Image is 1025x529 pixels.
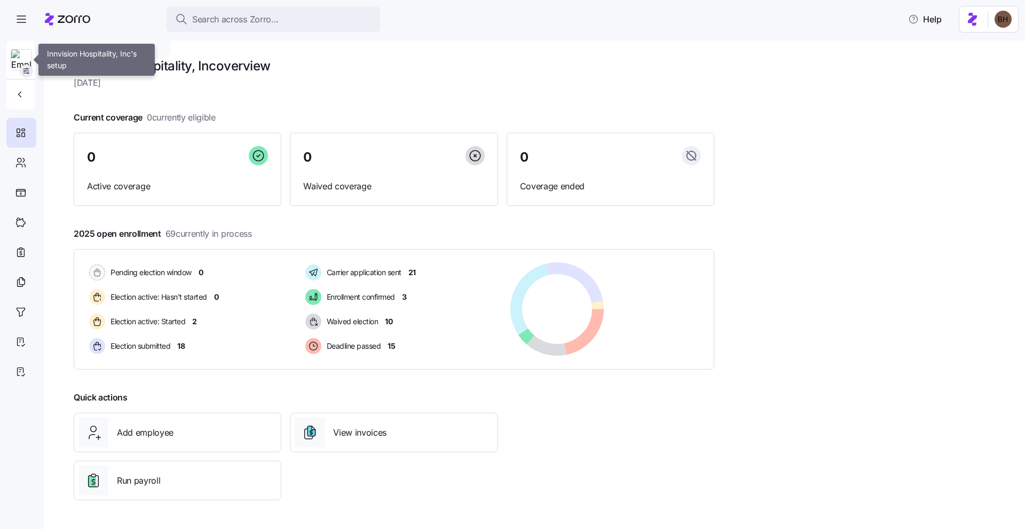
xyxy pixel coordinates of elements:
span: 3 [402,292,407,302]
span: Quick actions [74,391,128,404]
span: Search across Zorro... [192,13,279,26]
span: Election submitted [107,341,170,351]
span: Active coverage [87,180,268,193]
span: 69 currently in process [165,227,252,241]
span: 10 [385,316,392,327]
div: Innvision Hospitality, Inc [44,41,170,59]
span: 2 [192,316,197,327]
span: 0 currently eligible [147,111,216,124]
span: 0 [303,151,312,164]
span: 2025 open enrollment [74,227,252,241]
span: Help [908,13,942,26]
img: c3c218ad70e66eeb89914ccc98a2927c [995,11,1012,28]
span: Run payroll [117,474,160,487]
span: Election active: Hasn't started [107,292,207,302]
span: Carrier application sent [324,267,401,278]
span: 0 [214,292,219,302]
span: Waived coverage [303,180,484,193]
img: Employer logo [11,50,31,71]
span: 18 [177,341,185,351]
button: Help [900,9,950,30]
span: 0 [199,267,203,278]
span: 0 [87,151,96,164]
span: Deadline passed [324,341,381,351]
span: View invoices [333,426,387,439]
span: [DATE] [74,76,714,90]
span: 15 [388,341,395,351]
span: 21 [408,267,416,278]
span: Waived election [324,316,379,327]
span: Election active: Started [107,316,185,327]
span: 0 [520,151,529,164]
span: Add employee [117,426,174,439]
span: Coverage ended [520,180,701,193]
h1: Innvision Hospitality, Inc overview [74,58,714,74]
span: Pending election window [107,267,192,278]
span: Enrollment confirmed [324,292,395,302]
button: Search across Zorro... [167,6,380,32]
span: Current coverage [74,111,216,124]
